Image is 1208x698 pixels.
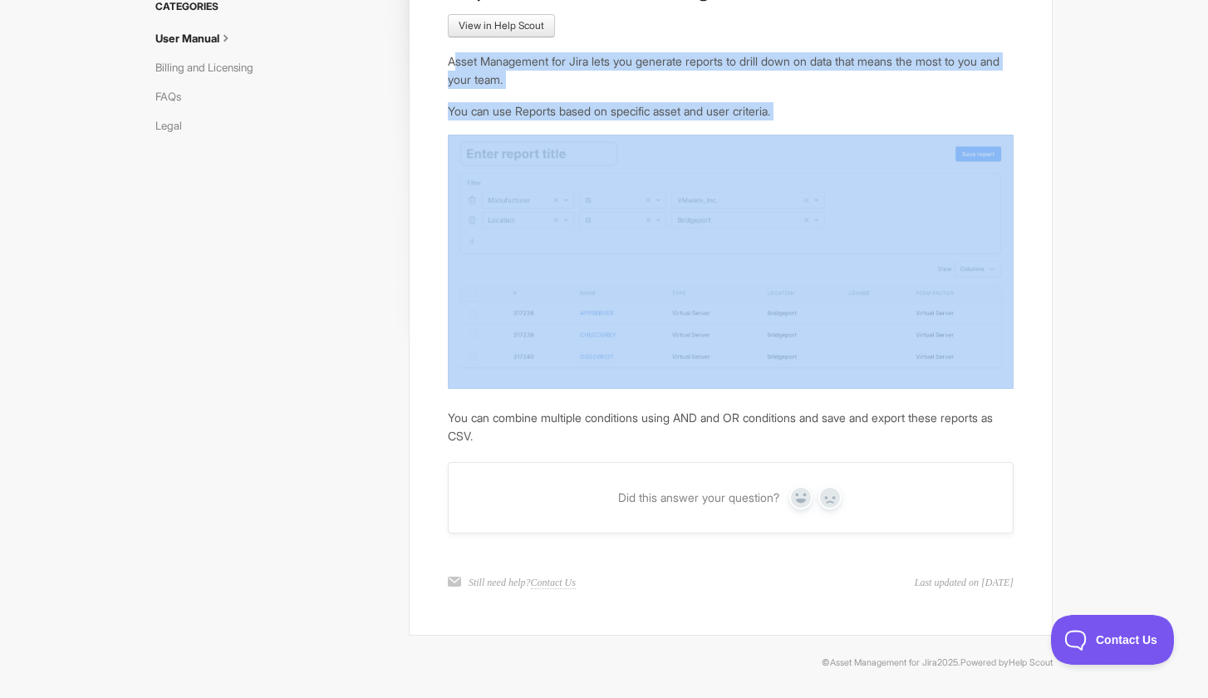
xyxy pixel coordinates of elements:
a: Help Scout [1009,657,1053,668]
a: View in Help Scout [448,14,555,37]
span: Did this answer your question? [618,490,779,505]
span: Powered by [960,657,1053,668]
a: Legal [155,112,194,139]
img: file-11tf7mQyus.png [448,135,1014,389]
a: User Manual [155,25,247,52]
p: Asset Management for Jira lets you generate reports to drill down on data that means the most to ... [448,52,1014,88]
iframe: Toggle Customer Support [1051,615,1175,665]
a: Billing and Licensing [155,54,266,81]
p: © 2025. [155,656,1053,671]
p: You can use Reports based on specific asset and user criteria. [448,102,1014,120]
a: FAQs [155,83,194,110]
a: Asset Management for Jira [830,657,937,668]
a: Contact Us [531,577,576,589]
p: You can combine multiple conditions using AND and OR conditions and save and export these reports... [448,409,1014,445]
p: Still need help? [469,575,576,590]
time: Last updated on [DATE] [915,575,1014,590]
